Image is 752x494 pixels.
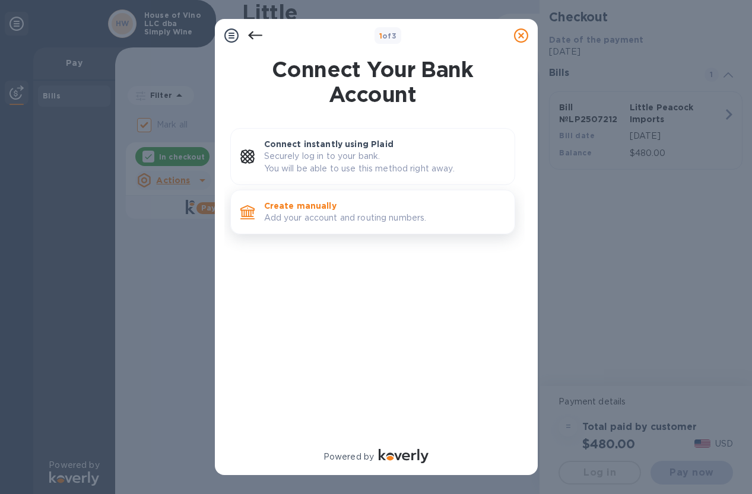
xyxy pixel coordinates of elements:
p: Connect instantly using Plaid [264,138,505,150]
img: Logo [379,449,429,463]
h1: Connect Your Bank Account [226,57,520,107]
b: of 3 [379,31,397,40]
p: Add your account and routing numbers. [264,212,505,224]
p: Powered by [323,451,374,463]
span: 1 [379,31,382,40]
p: Create manually [264,200,505,212]
p: Securely log in to your bank. You will be able to use this method right away. [264,150,505,175]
